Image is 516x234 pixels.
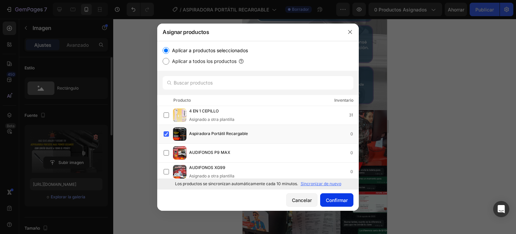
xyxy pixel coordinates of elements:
[189,117,234,122] font: Asignado a otra plantilla
[189,131,248,136] font: Aspiradora Portátil Recargable
[349,112,353,118] font: 31
[320,193,353,207] button: Confirmar
[163,29,209,35] font: Asignar productos
[173,108,186,122] img: imagen del producto
[175,181,298,186] font: Los productos se sincronizan automáticamente cada 10 minutos.
[189,150,230,155] font: AUDIFONOS P9 MAX
[292,197,312,203] font: Cancelar
[173,98,191,103] font: Producto
[286,193,317,207] button: Cancelar
[172,58,236,64] font: Aplicar a todos los productos
[163,76,353,90] input: Buscar productos
[189,108,219,113] font: 4 EN 1 CEPILLO
[350,131,353,136] font: 0
[172,47,248,53] font: Aplicar a productos seleccionados
[173,146,186,160] img: imagen del producto
[350,169,353,174] font: 0
[326,197,348,203] font: Confirmar
[301,181,341,186] font: Sincronizar de nuevo
[493,201,509,217] div: Abrir Intercom Messenger
[334,98,353,103] font: Inventario
[173,127,186,141] img: imagen del producto
[350,150,353,155] font: 0
[189,165,225,170] font: AUDIFONOS XG99
[189,173,234,178] font: Asignado a otra plantilla
[173,165,186,178] img: imagen del producto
